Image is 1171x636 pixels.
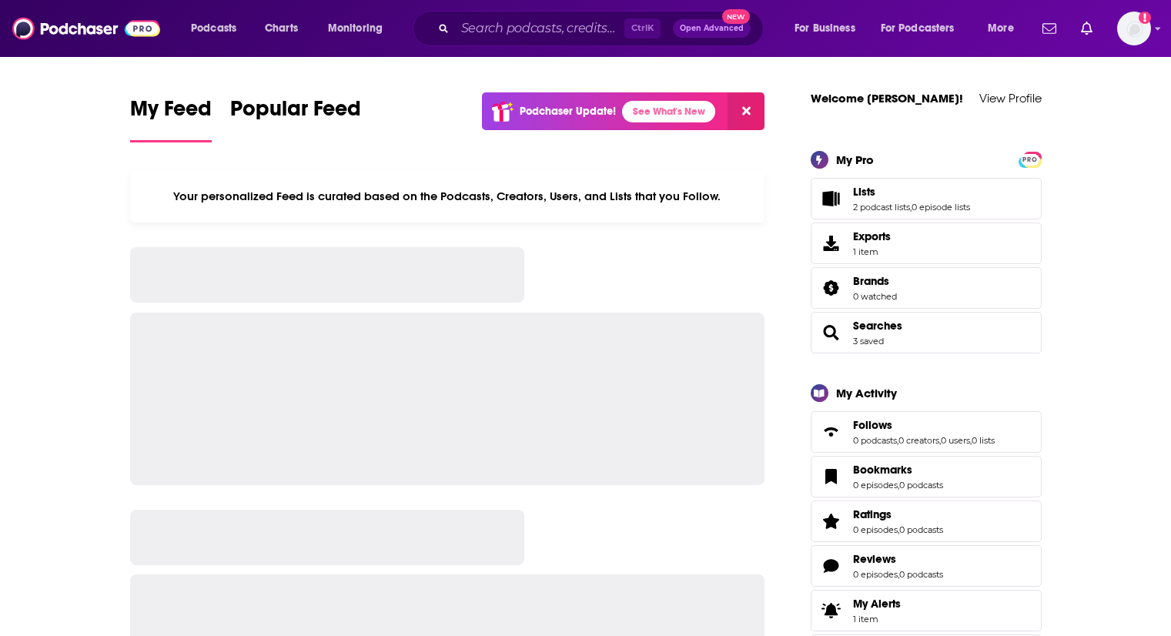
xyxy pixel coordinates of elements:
a: Popular Feed [230,95,361,142]
span: My Alerts [853,597,901,611]
div: Your personalized Feed is curated based on the Podcasts, Creators, Users, and Lists that you Follow. [130,170,765,223]
div: My Pro [836,152,874,167]
a: 0 lists [972,435,995,446]
span: Monitoring [328,18,383,39]
a: Lists [853,185,970,199]
p: Podchaser Update! [520,105,616,118]
a: Searches [853,319,902,333]
a: 3 saved [853,336,884,346]
span: 1 item [853,246,891,257]
span: For Podcasters [881,18,955,39]
a: 2 podcast lists [853,202,910,213]
span: Charts [265,18,298,39]
span: My Alerts [816,600,847,621]
button: open menu [871,16,977,41]
span: Reviews [811,545,1042,587]
span: Searches [811,312,1042,353]
a: Brands [853,274,897,288]
span: Popular Feed [230,95,361,131]
a: 0 episodes [853,569,898,580]
span: Ctrl K [624,18,661,38]
input: Search podcasts, credits, & more... [455,16,624,41]
span: PRO [1021,154,1039,166]
a: 0 podcasts [899,480,943,490]
div: Search podcasts, credits, & more... [427,11,778,46]
a: Exports [811,223,1042,264]
a: See What's New [622,101,715,122]
a: Reviews [853,552,943,566]
span: Lists [811,178,1042,219]
a: View Profile [979,91,1042,105]
span: New [722,9,750,24]
span: Exports [853,229,891,243]
a: Lists [816,188,847,209]
span: Ratings [853,507,892,521]
span: 1 item [853,614,901,624]
span: Open Advanced [680,25,744,32]
span: Podcasts [191,18,236,39]
a: Follows [816,421,847,443]
a: 0 episodes [853,524,898,535]
img: User Profile [1117,12,1151,45]
a: Charts [255,16,307,41]
button: open menu [784,16,875,41]
span: Bookmarks [811,456,1042,497]
span: Ratings [811,500,1042,542]
span: For Business [795,18,855,39]
a: Bookmarks [853,463,943,477]
a: Bookmarks [816,466,847,487]
a: 0 podcasts [853,435,897,446]
a: My Feed [130,95,212,142]
a: Show notifications dropdown [1036,15,1062,42]
span: , [897,435,898,446]
a: 0 watched [853,291,897,302]
a: Searches [816,322,847,343]
span: Exports [816,233,847,254]
a: PRO [1021,152,1039,164]
button: open menu [977,16,1033,41]
a: 0 creators [898,435,939,446]
span: Brands [811,267,1042,309]
button: Open AdvancedNew [673,19,751,38]
span: More [988,18,1014,39]
a: Ratings [853,507,943,521]
a: Show notifications dropdown [1075,15,1099,42]
span: Reviews [853,552,896,566]
span: , [939,435,941,446]
a: My Alerts [811,590,1042,631]
a: 0 episode lists [912,202,970,213]
a: 0 podcasts [899,524,943,535]
span: , [910,202,912,213]
svg: Add a profile image [1139,12,1151,24]
span: , [970,435,972,446]
span: , [898,480,899,490]
a: Follows [853,418,995,432]
span: Brands [853,274,889,288]
a: Brands [816,277,847,299]
img: Podchaser - Follow, Share and Rate Podcasts [12,14,160,43]
a: Ratings [816,510,847,532]
span: Follows [811,411,1042,453]
a: 0 users [941,435,970,446]
span: Follows [853,418,892,432]
button: Show profile menu [1117,12,1151,45]
span: Lists [853,185,875,199]
span: , [898,569,899,580]
a: 0 podcasts [899,569,943,580]
a: 0 episodes [853,480,898,490]
div: My Activity [836,386,897,400]
span: Logged in as TrevorC [1117,12,1151,45]
a: Reviews [816,555,847,577]
span: , [898,524,899,535]
span: Bookmarks [853,463,912,477]
a: Welcome [PERSON_NAME]! [811,91,963,105]
button: open menu [317,16,403,41]
button: open menu [180,16,256,41]
span: My Feed [130,95,212,131]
